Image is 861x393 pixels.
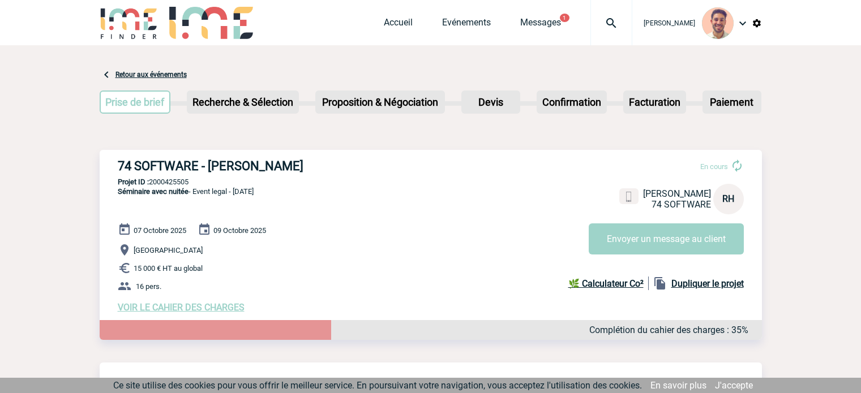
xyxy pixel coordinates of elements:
[115,71,187,79] a: Retour aux événements
[715,380,753,391] a: J'accepte
[118,178,149,186] b: Projet ID :
[100,7,159,39] img: IME-Finder
[650,380,706,391] a: En savoir plus
[560,14,569,22] button: 1
[624,92,685,113] p: Facturation
[671,278,744,289] b: Dupliquer le projet
[704,92,760,113] p: Paiement
[568,278,644,289] b: 🌿 Calculateur Co²
[136,282,161,291] span: 16 pers.
[134,264,203,273] span: 15 000 € HT au global
[384,17,413,33] a: Accueil
[538,92,606,113] p: Confirmation
[644,19,695,27] span: [PERSON_NAME]
[589,223,744,254] button: Envoyer un message au client
[101,92,170,113] p: Prise de brief
[118,302,245,313] a: VOIR LE CAHIER DES CHARGES
[462,92,519,113] p: Devis
[134,246,203,254] span: [GEOGRAPHIC_DATA]
[213,226,266,235] span: 09 Octobre 2025
[100,178,762,186] p: 2000425505
[188,92,298,113] p: Recherche & Sélection
[700,162,728,171] span: En cours
[643,188,711,199] span: [PERSON_NAME]
[113,380,642,391] span: Ce site utilise des cookies pour vous offrir le meilleur service. En poursuivant votre navigation...
[624,192,634,202] img: portable.png
[118,187,254,196] span: - Event legal - [DATE]
[118,159,457,173] h3: 74 SOFTWARE - [PERSON_NAME]
[652,199,711,210] span: 74 SOFTWARE
[722,193,734,204] span: RH
[702,7,734,39] img: 132114-0.jpg
[520,17,561,33] a: Messages
[653,277,667,290] img: file_copy-black-24dp.png
[442,17,491,33] a: Evénements
[118,187,189,196] span: Séminaire avec nuitée
[316,92,444,113] p: Proposition & Négociation
[134,226,186,235] span: 07 Octobre 2025
[568,277,649,290] a: 🌿 Calculateur Co²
